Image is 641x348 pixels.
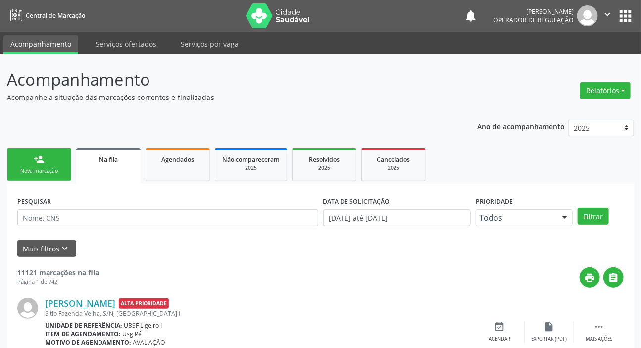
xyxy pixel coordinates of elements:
[323,194,390,209] label: DATA DE SOLICITAÇÃO
[45,338,131,347] b: Motivo de agendamento:
[7,92,446,102] p: Acompanhe a situação das marcações correntes e finalizadas
[580,267,600,288] button: print
[119,298,169,309] span: Alta Prioridade
[532,336,567,343] div: Exportar (PDF)
[222,164,280,172] div: 2025
[299,164,349,172] div: 2025
[617,7,634,25] button: apps
[494,321,505,332] i: event_available
[222,155,280,164] span: Não compareceram
[477,120,565,132] p: Ano de acompanhamento
[34,154,45,165] div: person_add
[26,11,85,20] span: Central de Marcação
[464,9,478,23] button: notifications
[174,35,246,52] a: Serviços por vaga
[45,309,475,318] div: Sitio Fazenda Velha, S/N, [GEOGRAPHIC_DATA] I
[133,338,166,347] span: AVALIAÇÃO
[99,155,118,164] span: Na fila
[377,155,410,164] span: Cancelados
[124,321,162,330] span: UBSF Ligeiro I
[14,167,64,175] div: Nova marcação
[17,278,99,286] div: Página 1 de 742
[577,5,598,26] img: img
[580,82,631,99] button: Relatórios
[7,7,85,24] a: Central de Marcação
[489,336,511,343] div: Agendar
[476,194,513,209] label: Prioridade
[17,298,38,319] img: img
[17,240,76,257] button: Mais filtroskeyboard_arrow_down
[603,267,624,288] button: 
[602,9,613,20] i: 
[3,35,78,54] a: Acompanhamento
[598,5,617,26] button: 
[544,321,555,332] i: insert_drive_file
[7,67,446,92] p: Acompanhamento
[608,272,619,283] i: 
[309,155,340,164] span: Resolvidos
[593,321,604,332] i: 
[585,272,595,283] i: print
[45,298,115,309] a: [PERSON_NAME]
[369,164,418,172] div: 2025
[123,330,142,338] span: Usg Pé
[60,243,71,254] i: keyboard_arrow_down
[493,7,574,16] div: [PERSON_NAME]
[161,155,194,164] span: Agendados
[17,209,318,226] input: Nome, CNS
[586,336,612,343] div: Mais ações
[323,209,471,226] input: Selecione um intervalo
[89,35,163,52] a: Serviços ofertados
[45,321,122,330] b: Unidade de referência:
[17,268,99,277] strong: 11121 marcações na fila
[578,208,609,225] button: Filtrar
[493,16,574,24] span: Operador de regulação
[17,194,51,209] label: PESQUISAR
[479,213,552,223] span: Todos
[45,330,121,338] b: Item de agendamento:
